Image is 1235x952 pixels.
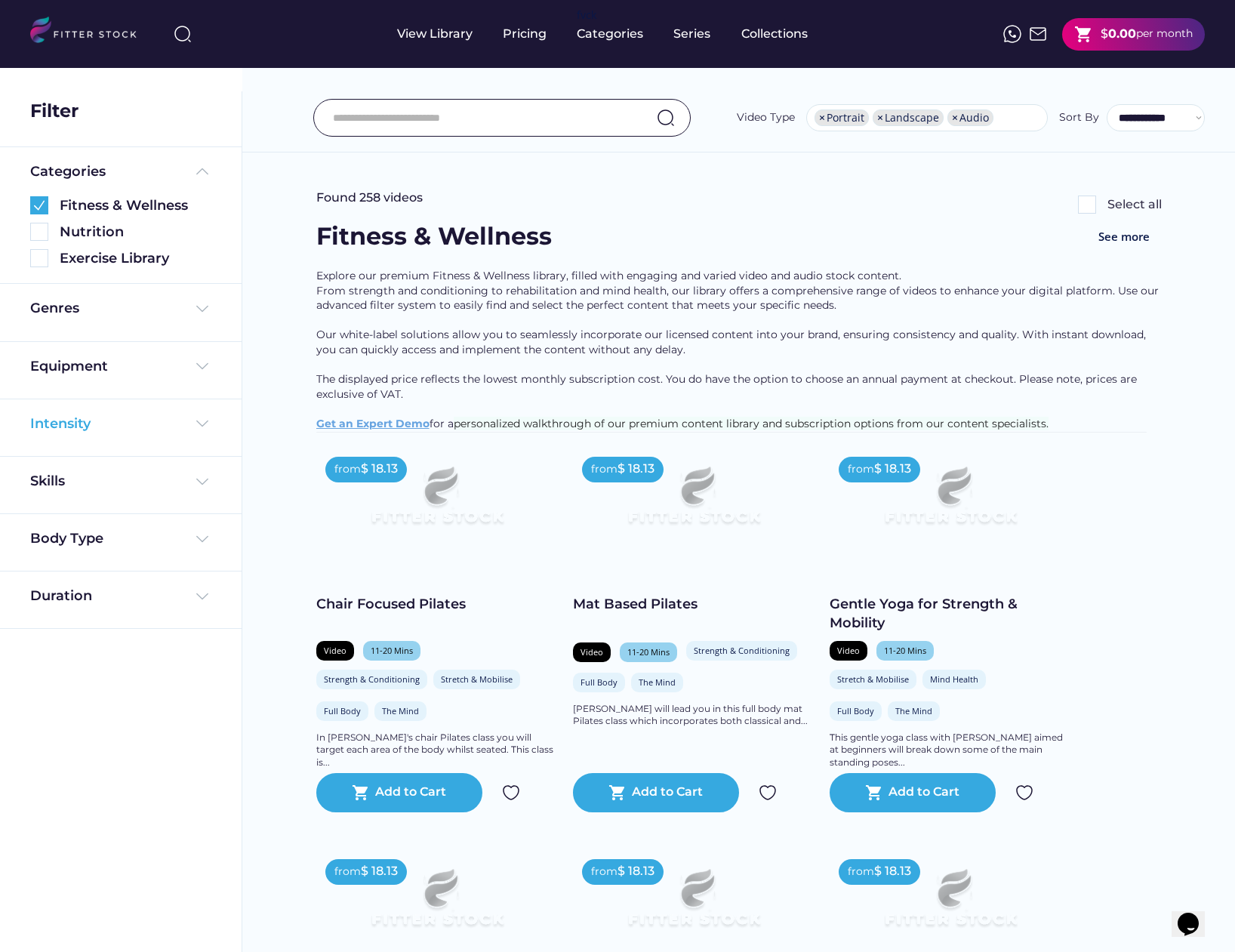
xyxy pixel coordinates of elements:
button: shopping_cart [352,784,370,802]
div: fvck [577,8,596,23]
div: Strength & Conditioning [324,673,420,685]
div: Strength & Conditioning [694,645,790,656]
div: $ 18.13 [874,863,911,880]
div: Video Type [737,110,795,125]
img: Frame%20%284%29.svg [193,473,211,491]
img: Group%201000002360.svg [30,196,48,214]
div: Categories [30,162,106,181]
img: Frame%2051.svg [1029,25,1047,43]
div: $ 18.13 [617,461,654,477]
div: $ [1101,26,1108,42]
div: Full Body [324,705,361,716]
div: View Library [397,26,473,42]
img: Group%201000002324.svg [759,784,777,802]
button: shopping_cart [608,784,627,802]
div: Sort By [1059,110,1099,125]
div: per month [1136,26,1193,42]
div: from [848,462,874,477]
div: Video [324,645,346,656]
div: 11-20 Mins [884,645,926,656]
img: Frame%2079%20%281%29.svg [340,448,534,556]
div: Duration [30,587,92,605]
img: Frame%20%284%29.svg [193,300,211,318]
span: × [952,112,958,123]
span: × [877,112,883,123]
div: In [PERSON_NAME]'s chair Pilates class you will target each area of the body whilst seated. This ... [316,732,558,769]
div: Skills [30,472,68,491]
div: from [591,864,617,880]
img: Rectangle%205126.svg [1078,196,1096,214]
div: Found 258 videos [316,189,423,206]
div: Full Body [581,676,617,688]
div: Genres [30,299,79,318]
div: Mind Health [930,673,978,685]
img: Rectangle%205126.svg [30,223,48,241]
strong: 0.00 [1108,26,1136,41]
div: from [591,462,617,477]
img: LOGO.svg [30,17,149,48]
div: $ 18.13 [361,461,398,477]
div: Add to Cart [375,784,446,802]
div: Fitness & Wellness [316,220,552,254]
div: Nutrition [60,223,211,242]
div: Intensity [30,414,91,433]
div: This gentle yoga class with [PERSON_NAME] aimed at beginners will break down some of the main sta... [830,732,1071,769]
div: Chair Focused Pilates [316,595,558,614]
div: Stretch & Mobilise [837,673,909,685]
li: Landscape [873,109,944,126]
li: Audio [947,109,993,126]
div: Exercise Library [60,249,211,268]
div: The Mind [639,676,676,688]
span: × [819,112,825,123]
u: Get an Expert Demo [316,417,430,430]
div: Categories [577,26,643,42]
div: 11-20 Mins [627,646,670,658]
div: The Mind [895,705,932,716]
div: [PERSON_NAME] will lead you in this full body mat Pilates class which incorporates both classical... [573,703,815,729]
div: Series [673,26,711,42]
div: Pricing [503,26,547,42]
div: Explore our premium Fitness & Wellness library, filled with engaging and varied video and audio s... [316,269,1162,432]
li: Portrait [815,109,869,126]
div: Body Type [30,529,103,548]
img: Rectangle%205126.svg [30,249,48,267]
div: Video [581,646,603,658]
img: Frame%2079%20%281%29.svg [854,448,1047,556]
img: Group%201000002324.svg [1015,784,1033,802]
img: Frame%20%284%29.svg [193,414,211,433]
button: shopping_cart [1074,25,1093,44]
div: The Mind [382,705,419,716]
img: Frame%2079%20%281%29.svg [597,448,790,556]
div: $ 18.13 [617,863,654,880]
img: Frame%20%284%29.svg [193,530,211,548]
button: See more [1086,220,1162,254]
div: $ 18.13 [874,461,911,477]
div: Video [837,645,860,656]
div: from [848,864,874,880]
div: Add to Cart [889,784,959,802]
div: 11-20 Mins [371,645,413,656]
iframe: chat widget [1172,892,1220,937]
span: personalized walkthrough of our premium content library and subscription options from our content... [454,417,1049,430]
div: from [334,864,361,880]
span: The displayed price reflects the lowest monthly subscription cost. You do have the option to choo... [316,372,1140,401]
button: shopping_cart [865,784,883,802]
div: Filter [30,98,79,124]
img: Frame%20%284%29.svg [193,587,211,605]
div: Fitness & Wellness [60,196,211,215]
div: $ 18.13 [361,863,398,880]
div: Full Body [837,705,874,716]
div: Stretch & Mobilise [441,673,513,685]
div: Equipment [30,357,108,376]
img: search-normal%203.svg [174,25,192,43]
div: Select all [1107,196,1162,213]
div: Gentle Yoga for Strength & Mobility [830,595,1071,633]
img: search-normal.svg [657,109,675,127]
div: Add to Cart [632,784,703,802]
div: Mat Based Pilates [573,595,815,614]
img: meteor-icons_whatsapp%20%281%29.svg [1003,25,1021,43]
img: Frame%20%285%29.svg [193,162,211,180]
div: from [334,462,361,477]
